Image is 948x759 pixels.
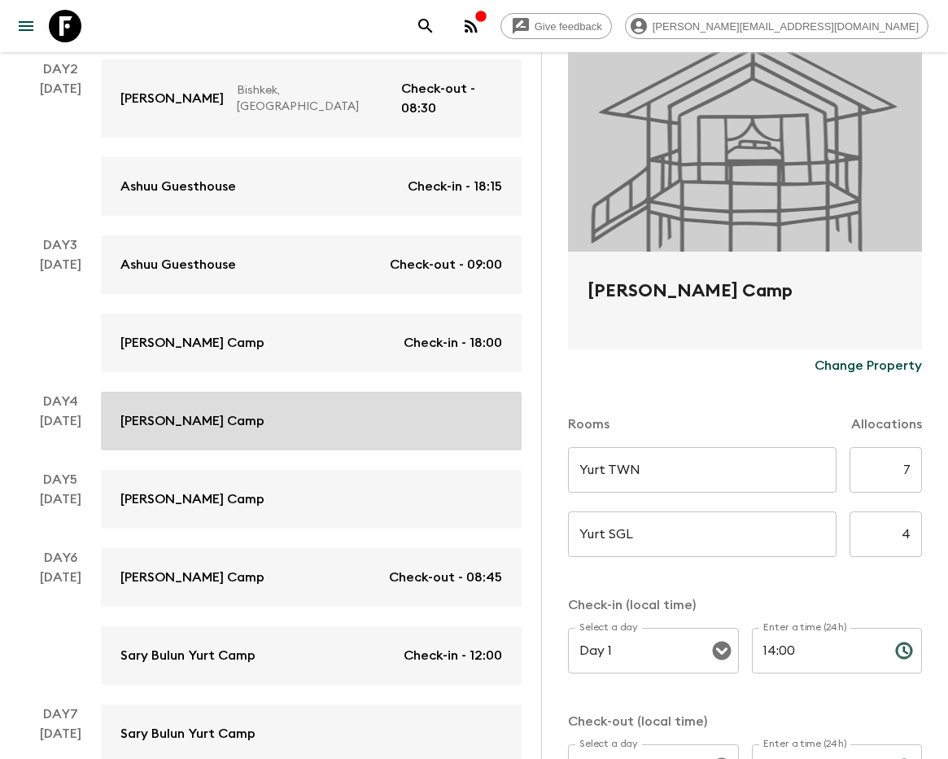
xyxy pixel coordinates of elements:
[20,704,101,724] p: Day 7
[40,411,81,450] div: [DATE]
[40,568,81,685] div: [DATE]
[237,82,388,115] p: Bishkek, [GEOGRAPHIC_DATA]
[101,626,522,685] a: Sary Bulun Yurt CampCheck-in - 12:00
[101,314,522,372] a: [PERSON_NAME] CampCheck-in - 18:00
[101,157,522,216] a: Ashuu GuesthouseCheck-in - 18:15
[401,79,502,118] p: Check-out - 08:30
[409,10,442,42] button: search adventures
[568,712,922,731] p: Check-out (local time)
[710,639,733,662] button: Open
[101,548,522,607] a: [PERSON_NAME] CampCheck-out - 08:45
[568,447,837,493] input: eg. Tent on a jeep
[20,59,101,79] p: Day 2
[120,489,264,509] p: [PERSON_NAME] Camp
[10,10,42,42] button: menu
[20,548,101,568] p: Day 6
[588,278,902,330] h2: [PERSON_NAME] Camp
[500,13,612,39] a: Give feedback
[20,235,101,255] p: Day 3
[120,411,264,431] p: [PERSON_NAME] Camp
[568,415,609,434] p: Rooms
[763,621,847,634] label: Enter a time (24h)
[526,20,611,33] span: Give feedback
[120,177,236,196] p: Ashuu Guesthouse
[815,349,922,382] button: Change Property
[408,177,502,196] p: Check-in - 18:15
[752,628,882,673] input: hh:mm
[40,79,81,216] div: [DATE]
[625,13,928,39] div: [PERSON_NAME][EMAIL_ADDRESS][DOMAIN_NAME]
[579,737,637,751] label: Select a day
[20,392,101,411] p: Day 4
[101,470,522,529] a: [PERSON_NAME] Camp
[644,20,928,33] span: [PERSON_NAME][EMAIL_ADDRESS][DOMAIN_NAME]
[579,621,637,634] label: Select a day
[120,333,264,353] p: [PERSON_NAME] Camp
[888,634,920,667] button: Choose time, selected time is 2:00 PM
[120,646,256,665] p: Sary Bulun Yurt Camp
[120,724,256,744] p: Sary Bulun Yurt Camp
[568,511,837,557] input: eg. Double superior treehouse
[20,470,101,489] p: Day 5
[815,356,922,375] p: Change Property
[390,255,502,274] p: Check-out - 09:00
[120,568,264,587] p: [PERSON_NAME] Camp
[568,40,922,252] div: Photo of Sonun Yurt Camp
[851,415,922,434] p: Allocations
[404,333,502,353] p: Check-in - 18:00
[568,595,922,615] p: Check-in (local time)
[120,255,236,274] p: Ashuu Guesthouse
[40,489,81,529] div: [DATE]
[763,737,847,751] label: Enter a time (24h)
[101,235,522,294] a: Ashuu GuesthouseCheck-out - 09:00
[101,392,522,450] a: [PERSON_NAME] Camp
[120,89,224,108] p: [PERSON_NAME]
[389,568,502,587] p: Check-out - 08:45
[404,646,502,665] p: Check-in - 12:00
[101,59,522,138] a: [PERSON_NAME]Bishkek, [GEOGRAPHIC_DATA]Check-out - 08:30
[40,255,81,372] div: [DATE]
